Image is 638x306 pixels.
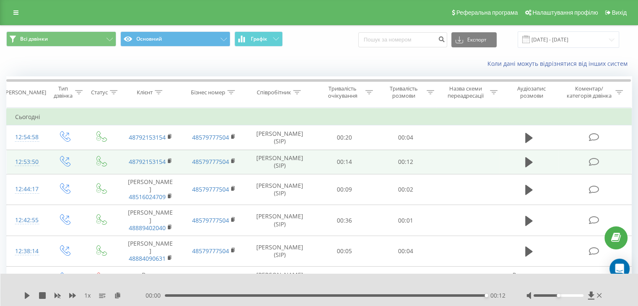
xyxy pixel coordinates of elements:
[192,185,229,193] a: 48579777504
[314,150,375,174] td: 00:14
[6,31,116,47] button: Всі дзвінки
[191,89,225,96] div: Бізнес номер
[246,267,314,291] td: [PERSON_NAME] (SIP)
[444,85,488,99] div: Назва схеми переадресації
[513,271,545,286] span: Розмова не відбулась
[314,267,375,291] td: 00:48
[4,89,46,96] div: [PERSON_NAME]
[129,254,166,262] a: 48884090631
[129,158,166,166] a: 48792153154
[192,133,229,141] a: 48579777504
[451,32,497,47] button: Експорт
[246,205,314,236] td: [PERSON_NAME] (SIP)
[358,32,447,47] input: Пошук за номером
[564,85,613,99] div: Коментар/категорія дзвінка
[490,291,505,300] span: 00:12
[129,224,166,232] a: 48889402040
[557,294,560,297] div: Accessibility label
[20,36,48,42] span: Всі дзвінки
[15,243,37,259] div: 12:38:14
[609,259,630,279] div: Open Intercom Messenger
[53,85,73,99] div: Тип дзвінка
[15,212,37,228] div: 12:42:55
[375,150,436,174] td: 00:12
[314,174,375,205] td: 00:09
[532,9,598,16] span: Налаштування профілю
[234,31,283,47] button: Графік
[119,267,182,291] td: Bogna
[612,9,627,16] span: Вихід
[137,89,153,96] div: Клієнт
[314,205,375,236] td: 00:36
[129,193,166,201] a: 48516024709
[15,129,37,145] div: 12:54:58
[246,125,314,150] td: [PERSON_NAME] (SIP)
[15,154,37,170] div: 12:53:50
[192,158,229,166] a: 48579777504
[119,205,182,236] td: [PERSON_NAME]
[7,109,632,125] td: Сьогодні
[91,89,108,96] div: Статус
[246,150,314,174] td: [PERSON_NAME] (SIP)
[485,294,488,297] div: Accessibility label
[322,85,364,99] div: Тривалість очікування
[146,291,165,300] span: 00:00
[192,216,229,224] a: 48579777504
[383,85,424,99] div: Тривалість розмови
[15,181,37,197] div: 12:44:17
[119,174,182,205] td: [PERSON_NAME]
[246,174,314,205] td: [PERSON_NAME] (SIP)
[84,291,91,300] span: 1 x
[314,125,375,150] td: 00:20
[192,247,229,255] a: 48579777504
[120,31,230,47] button: Основний
[456,9,518,16] span: Реферальна програма
[129,133,166,141] a: 48792153154
[251,36,267,42] span: Графік
[257,89,291,96] div: Співробітник
[375,125,436,150] td: 00:04
[375,174,436,205] td: 00:02
[314,236,375,267] td: 00:05
[487,60,632,67] a: Коли дані можуть відрізнятися вiд інших систем
[375,205,436,236] td: 00:01
[119,236,182,267] td: [PERSON_NAME]
[15,270,37,287] div: 12:29:59
[246,236,314,267] td: [PERSON_NAME] (SIP)
[507,85,556,99] div: Аудіозапис розмови
[375,236,436,267] td: 00:04
[375,267,436,291] td: 00:00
